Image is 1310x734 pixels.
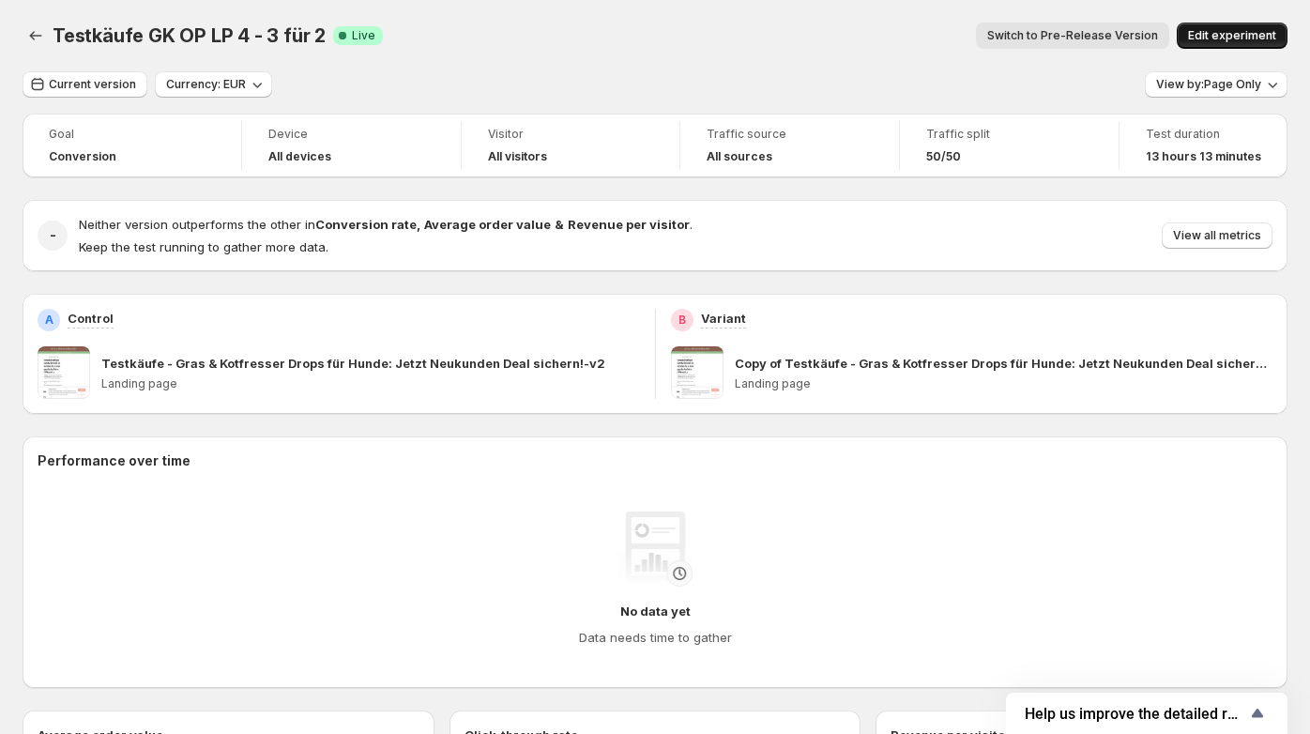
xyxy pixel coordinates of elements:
p: Variant [701,309,746,328]
h2: - [50,226,56,245]
h2: Performance over time [38,451,1272,470]
strong: Revenue per visitor [568,217,690,232]
strong: Conversion rate [315,217,417,232]
h4: All devices [268,149,331,164]
button: Currency: EUR [155,71,272,98]
span: Switch to Pre-Release Version [987,28,1158,43]
span: Visitor [488,127,654,142]
span: Live [352,28,375,43]
a: VisitorAll visitors [488,125,654,166]
span: Edit experiment [1188,28,1276,43]
h4: All sources [707,149,772,164]
h2: B [678,313,686,328]
p: Landing page [735,376,1273,391]
button: Switch to Pre-Release Version [976,23,1169,49]
strong: & [555,217,564,232]
button: Show survey - Help us improve the detailed report for A/B campaigns [1025,702,1269,725]
span: View all metrics [1173,228,1261,243]
img: No data yet [617,512,693,587]
span: Traffic split [926,127,1092,142]
strong: Average order value [424,217,551,232]
p: Control [68,309,114,328]
a: Test duration13 hours 13 minutes [1146,125,1261,166]
button: Current version [23,71,147,98]
span: Testkäufe GK OP LP 4 - 3 für 2 [53,24,326,47]
a: GoalConversion [49,125,215,166]
span: Conversion [49,149,116,164]
h4: Data needs time to gather [579,628,732,647]
span: Help us improve the detailed report for A/B campaigns [1025,705,1246,723]
span: 50/50 [926,149,961,164]
img: Copy of Testkäufe - Gras & Kotfresser Drops für Hunde: Jetzt Neukunden Deal sichern!-v2 [671,346,724,399]
span: Goal [49,127,215,142]
button: View all metrics [1162,222,1272,249]
span: 13 hours 13 minutes [1146,149,1261,164]
a: Traffic sourceAll sources [707,125,873,166]
span: Current version [49,77,136,92]
h2: A [45,313,53,328]
p: Copy of Testkäufe - Gras & Kotfresser Drops für Hunde: Jetzt Neukunden Deal sichern!-v2 [735,354,1273,373]
a: Traffic split50/50 [926,125,1092,166]
strong: , [417,217,420,232]
p: Testkäufe - Gras & Kotfresser Drops für Hunde: Jetzt Neukunden Deal sichern!-v2 [101,354,605,373]
button: Back [23,23,49,49]
span: Device [268,127,434,142]
span: Currency: EUR [166,77,246,92]
h4: All visitors [488,149,547,164]
button: View by:Page Only [1145,71,1287,98]
img: Testkäufe - Gras & Kotfresser Drops für Hunde: Jetzt Neukunden Deal sichern!-v2 [38,346,90,399]
span: Keep the test running to gather more data. [79,239,328,254]
h4: No data yet [620,602,691,620]
p: Landing page [101,376,640,391]
span: Neither version outperforms the other in . [79,217,693,232]
a: DeviceAll devices [268,125,434,166]
span: View by: Page Only [1156,77,1261,92]
span: Test duration [1146,127,1261,142]
button: Edit experiment [1177,23,1287,49]
span: Traffic source [707,127,873,142]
